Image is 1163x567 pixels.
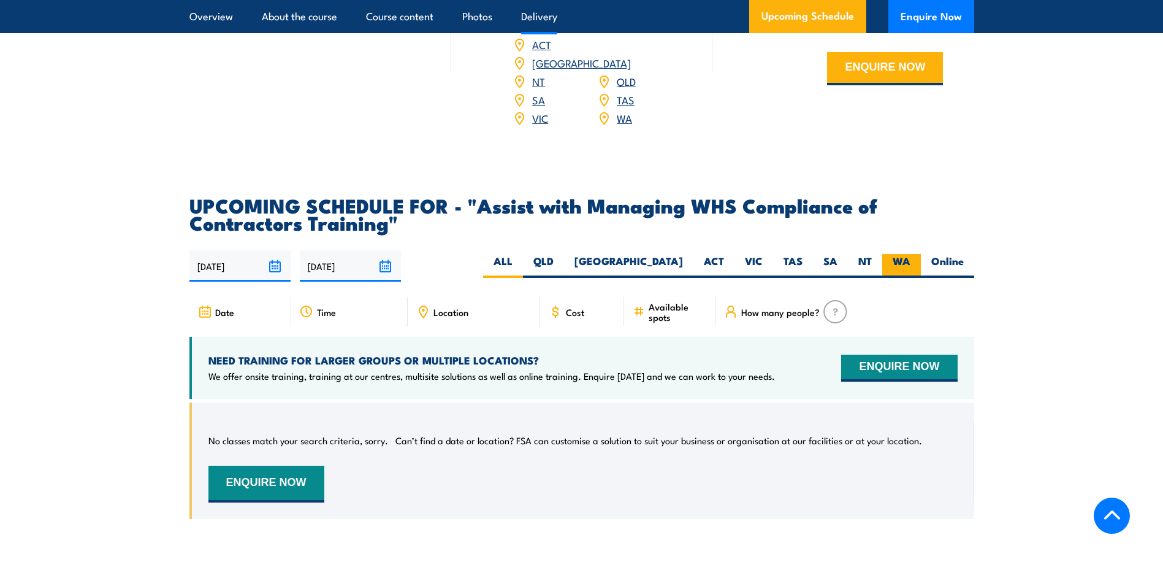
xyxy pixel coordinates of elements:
label: QLD [523,254,564,278]
label: ALL [483,254,523,278]
span: Available spots [649,301,707,322]
a: WA [617,110,632,125]
a: NT [532,74,545,88]
p: No classes match your search criteria, sorry. [208,434,388,447]
p: Can’t find a date or location? FSA can customise a solution to suit your business or organisation... [395,434,922,447]
label: Online [921,254,974,278]
label: [GEOGRAPHIC_DATA] [564,254,693,278]
h2: UPCOMING SCHEDULE FOR - "Assist with Managing WHS Compliance of Contractors Training" [189,196,974,231]
input: To date [300,250,401,282]
label: TAS [773,254,813,278]
span: How many people? [741,307,820,317]
a: ACT [532,37,551,52]
button: ENQUIRE NOW [208,466,324,503]
button: ENQUIRE NOW [827,52,943,85]
h4: NEED TRAINING FOR LARGER GROUPS OR MULTIPLE LOCATIONS? [208,353,775,367]
label: WA [882,254,921,278]
span: Date [215,307,234,317]
span: Time [317,307,336,317]
p: We offer onsite training, training at our centres, multisite solutions as well as online training... [208,370,775,382]
input: From date [189,250,291,282]
a: [GEOGRAPHIC_DATA] [532,55,631,70]
a: QLD [617,74,636,88]
label: NT [848,254,882,278]
label: VIC [734,254,773,278]
label: SA [813,254,848,278]
a: SA [532,92,545,107]
span: Cost [566,307,584,317]
label: ACT [693,254,734,278]
a: VIC [532,110,548,125]
span: Location [433,307,468,317]
button: ENQUIRE NOW [841,355,957,382]
a: TAS [617,92,635,107]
